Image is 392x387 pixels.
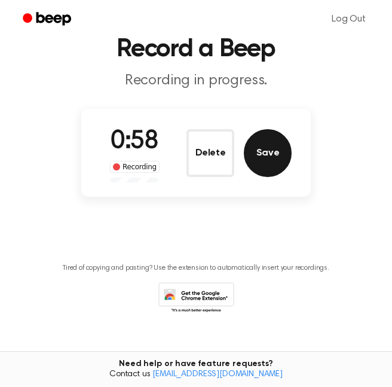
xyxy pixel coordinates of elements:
[244,129,292,177] button: Save Audio Record
[14,37,378,62] h1: Record a Beep
[152,370,283,379] a: [EMAIL_ADDRESS][DOMAIN_NAME]
[7,370,385,380] span: Contact us
[186,129,234,177] button: Delete Audio Record
[14,72,378,90] p: Recording in progress.
[320,5,378,33] a: Log Out
[110,161,160,173] div: Recording
[111,129,158,154] span: 0:58
[14,8,82,31] a: Beep
[63,264,329,273] p: Tired of copying and pasting? Use the extension to automatically insert your recordings.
